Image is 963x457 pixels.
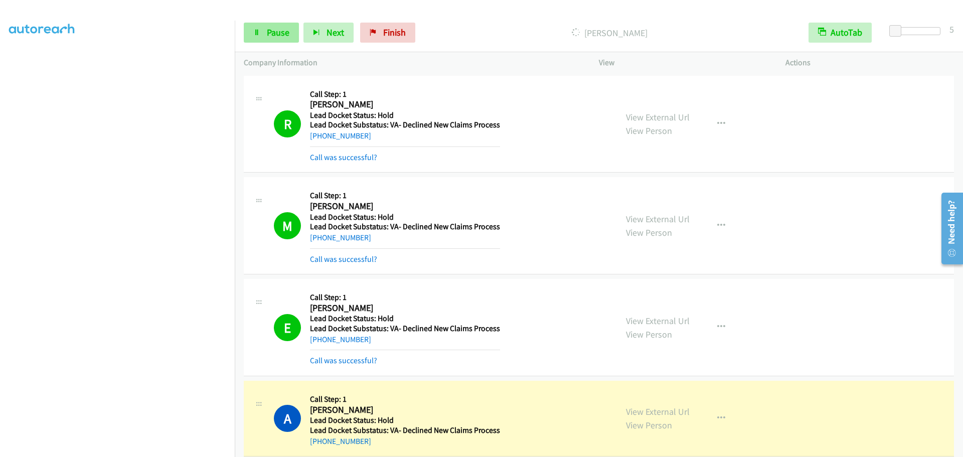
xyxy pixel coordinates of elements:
a: [PHONE_NUMBER] [310,436,371,446]
a: Finish [360,23,415,43]
h1: A [274,405,301,432]
a: View Person [626,125,672,136]
p: [PERSON_NAME] [429,26,790,40]
a: View External Url [626,406,690,417]
h5: Lead Docket Substatus: VA- Declined New Claims Process [310,120,500,130]
a: View Person [626,227,672,238]
a: Call was successful? [310,254,377,264]
span: Pause [267,27,289,38]
h2: [PERSON_NAME] [310,99,497,110]
button: Next [303,23,354,43]
h2: [PERSON_NAME] [310,302,497,314]
h5: Lead Docket Substatus: VA- Declined New Claims Process [310,425,500,435]
span: Next [327,27,344,38]
button: AutoTab [809,23,872,43]
h5: Call Step: 1 [310,292,500,302]
h2: [PERSON_NAME] [310,404,497,416]
a: [PHONE_NUMBER] [310,131,371,140]
a: [PHONE_NUMBER] [310,335,371,344]
p: View [599,57,767,69]
h5: Call Step: 1 [310,191,500,201]
h1: R [274,110,301,137]
h5: Lead Docket Status: Hold [310,415,500,425]
h5: Lead Docket Status: Hold [310,314,500,324]
h5: Lead Docket Substatus: VA- Declined New Claims Process [310,324,500,334]
p: Company Information [244,57,581,69]
a: View Person [626,419,672,431]
a: Call was successful? [310,153,377,162]
h1: M [274,212,301,239]
a: [PHONE_NUMBER] [310,233,371,242]
h1: E [274,314,301,341]
p: Actions [785,57,954,69]
a: View External Url [626,315,690,327]
h5: Lead Docket Substatus: VA- Declined New Claims Process [310,222,500,232]
h5: Lead Docket Status: Hold [310,212,500,222]
span: Finish [383,27,406,38]
iframe: Resource Center [934,189,963,268]
a: View Person [626,329,672,340]
div: Delay between calls (in seconds) [894,27,940,35]
h5: Call Step: 1 [310,89,500,99]
h5: Call Step: 1 [310,394,500,404]
h2: [PERSON_NAME] [310,201,497,212]
div: 5 [949,23,954,36]
h5: Lead Docket Status: Hold [310,110,500,120]
a: View External Url [626,111,690,123]
a: Pause [244,23,299,43]
a: Call was successful? [310,356,377,365]
a: View External Url [626,213,690,225]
